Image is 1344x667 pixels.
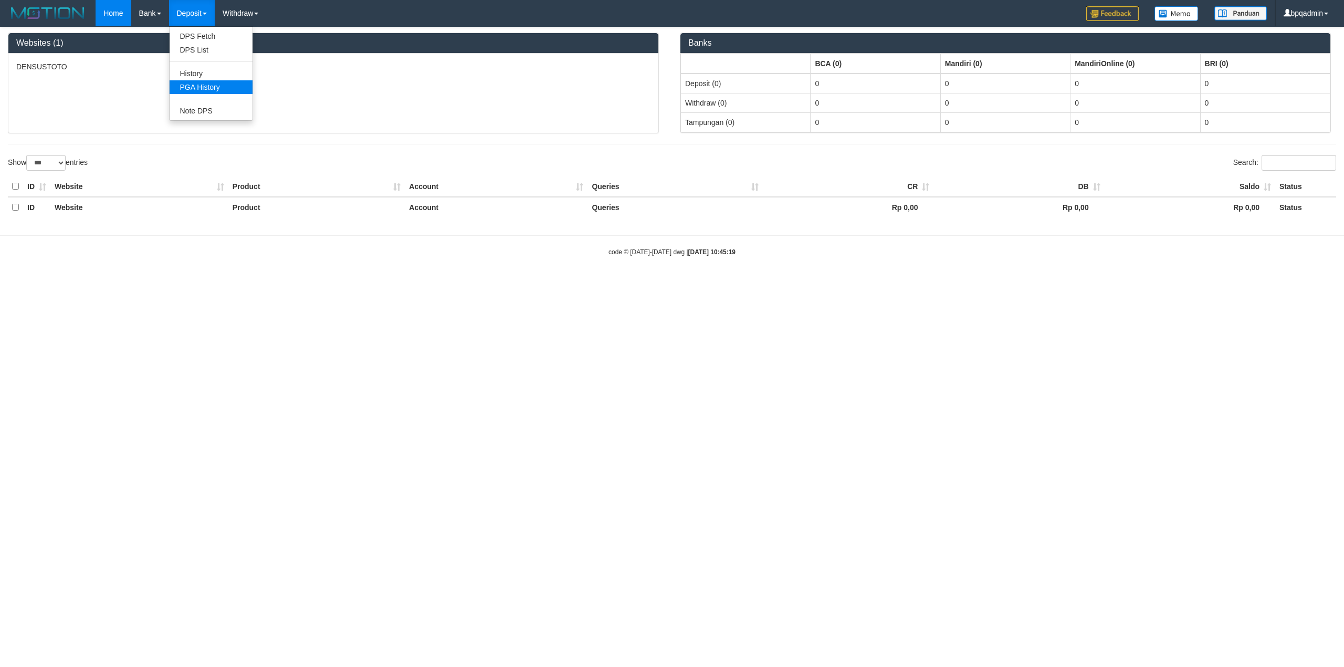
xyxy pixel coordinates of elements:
[1214,6,1267,20] img: panduan.png
[811,93,940,112] td: 0
[933,197,1104,217] th: Rp 0,00
[50,176,228,197] th: Website
[763,197,933,217] th: Rp 0,00
[933,176,1104,197] th: DB
[940,74,1070,93] td: 0
[608,248,736,256] small: code © [DATE]-[DATE] dwg |
[16,61,650,72] p: DENSUSTOTO
[587,176,763,197] th: Queries
[688,248,736,256] strong: [DATE] 10:45:19
[1200,93,1330,112] td: 0
[170,43,253,57] a: DPS List
[1262,155,1336,171] input: Search:
[1070,74,1200,93] td: 0
[940,112,1070,132] td: 0
[170,29,253,43] a: DPS Fetch
[8,5,88,21] img: MOTION_logo.png
[23,176,50,197] th: ID
[1070,93,1200,112] td: 0
[8,155,88,171] label: Show entries
[1070,112,1200,132] td: 0
[16,38,650,48] h3: Websites (1)
[170,104,253,118] a: Note DPS
[763,176,933,197] th: CR
[811,112,940,132] td: 0
[23,197,50,217] th: ID
[1200,112,1330,132] td: 0
[228,197,405,217] th: Product
[681,54,811,74] th: Group: activate to sort column ascending
[405,197,587,217] th: Account
[1086,6,1139,21] img: Feedback.jpg
[811,54,940,74] th: Group: activate to sort column ascending
[587,197,763,217] th: Queries
[1233,155,1336,171] label: Search:
[681,93,811,112] td: Withdraw (0)
[681,112,811,132] td: Tampungan (0)
[1200,74,1330,93] td: 0
[170,67,253,80] a: History
[170,80,253,94] a: PGA History
[1070,54,1200,74] th: Group: activate to sort column ascending
[940,54,1070,74] th: Group: activate to sort column ascending
[1154,6,1199,21] img: Button%20Memo.svg
[228,176,405,197] th: Product
[940,93,1070,112] td: 0
[1275,176,1336,197] th: Status
[1105,176,1275,197] th: Saldo
[681,74,811,93] td: Deposit (0)
[1275,197,1336,217] th: Status
[405,176,587,197] th: Account
[50,197,228,217] th: Website
[811,74,940,93] td: 0
[688,38,1322,48] h3: Banks
[26,155,66,171] select: Showentries
[1105,197,1275,217] th: Rp 0,00
[1200,54,1330,74] th: Group: activate to sort column ascending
